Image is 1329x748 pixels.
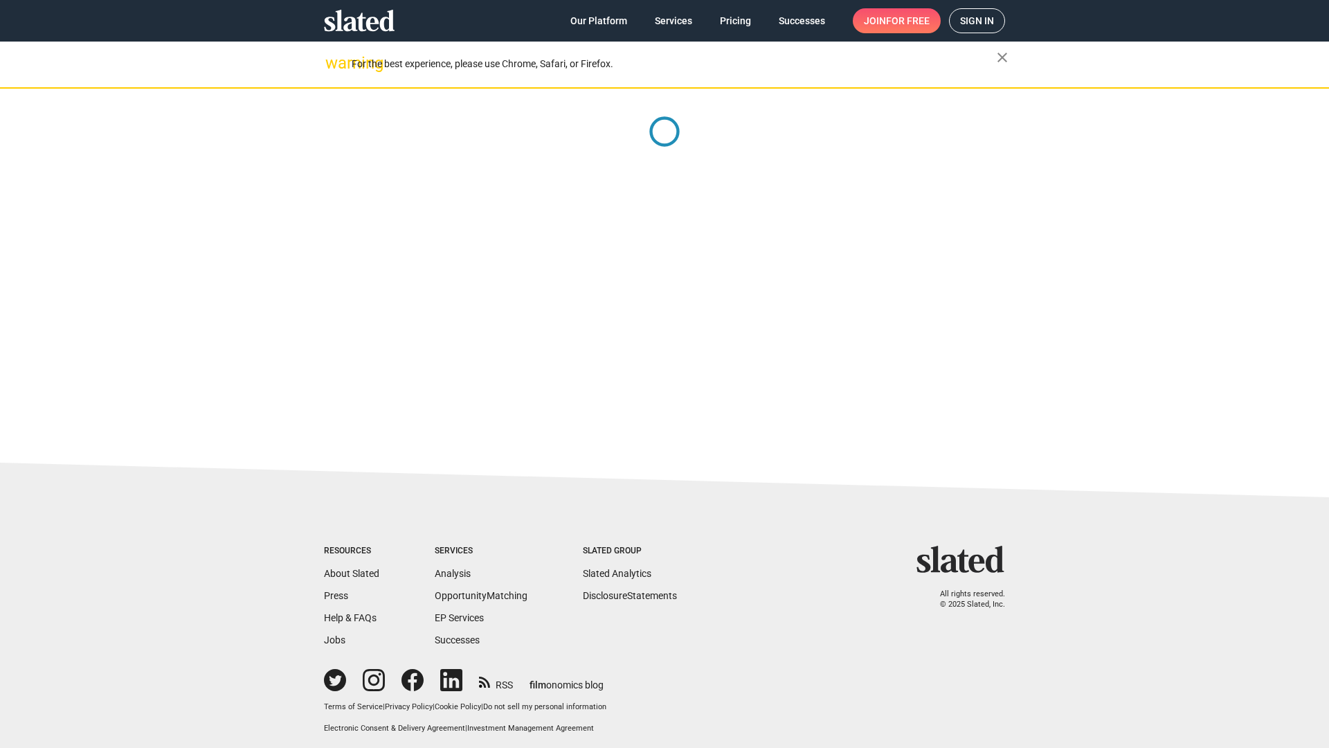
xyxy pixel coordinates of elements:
[483,702,606,713] button: Do not sell my personal information
[325,55,342,71] mat-icon: warning
[324,546,379,557] div: Resources
[324,634,345,645] a: Jobs
[530,679,546,691] span: film
[324,702,383,711] a: Terms of Service
[779,8,825,33] span: Successes
[583,568,651,579] a: Slated Analytics
[435,634,480,645] a: Successes
[925,589,1005,609] p: All rights reserved. © 2025 Slated, Inc.
[324,612,377,623] a: Help & FAQs
[960,9,994,33] span: Sign in
[324,590,348,601] a: Press
[481,702,483,711] span: |
[435,568,471,579] a: Analysis
[655,8,692,33] span: Services
[570,8,627,33] span: Our Platform
[352,55,997,73] div: For the best experience, please use Chrome, Safari, or Firefox.
[465,724,467,733] span: |
[709,8,762,33] a: Pricing
[435,612,484,623] a: EP Services
[949,8,1005,33] a: Sign in
[435,590,527,601] a: OpportunityMatching
[435,702,481,711] a: Cookie Policy
[479,670,513,692] a: RSS
[385,702,433,711] a: Privacy Policy
[886,8,930,33] span: for free
[324,568,379,579] a: About Slated
[644,8,703,33] a: Services
[994,49,1011,66] mat-icon: close
[383,702,385,711] span: |
[853,8,941,33] a: Joinfor free
[559,8,638,33] a: Our Platform
[768,8,836,33] a: Successes
[433,702,435,711] span: |
[530,668,604,692] a: filmonomics blog
[720,8,751,33] span: Pricing
[435,546,527,557] div: Services
[467,724,594,733] a: Investment Management Agreement
[864,8,930,33] span: Join
[324,724,465,733] a: Electronic Consent & Delivery Agreement
[583,546,677,557] div: Slated Group
[583,590,677,601] a: DisclosureStatements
